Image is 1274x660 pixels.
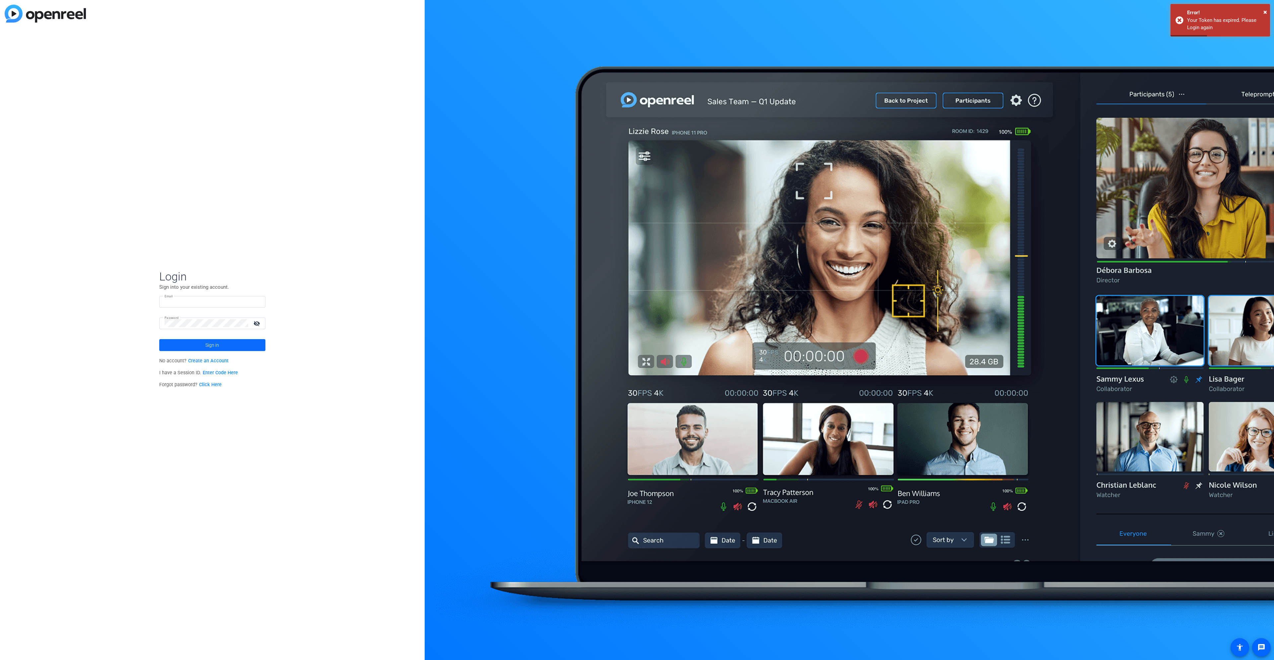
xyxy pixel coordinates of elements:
[159,382,222,388] span: Forgot password?
[159,283,265,291] p: Sign into your existing account.
[159,358,229,364] span: No account?
[205,337,219,353] span: Sign in
[1257,643,1265,651] mat-icon: message
[1187,17,1265,31] div: Your Token has expired. Please Login again
[159,270,265,283] span: Login
[203,370,238,376] a: Enter Code Here
[159,339,265,351] button: Sign in
[1187,9,1265,17] div: Error!
[199,382,222,388] a: Click Here
[165,294,173,298] mat-label: Email
[249,319,265,328] mat-icon: visibility_off
[5,5,86,23] img: blue-gradient.svg
[165,298,260,306] input: Enter Email Address
[1263,7,1267,17] button: Close
[1236,643,1244,651] mat-icon: accessibility
[165,316,179,320] mat-label: Password
[159,370,238,376] span: I have a Session ID.
[1263,8,1267,16] span: ×
[188,358,229,364] a: Create an Account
